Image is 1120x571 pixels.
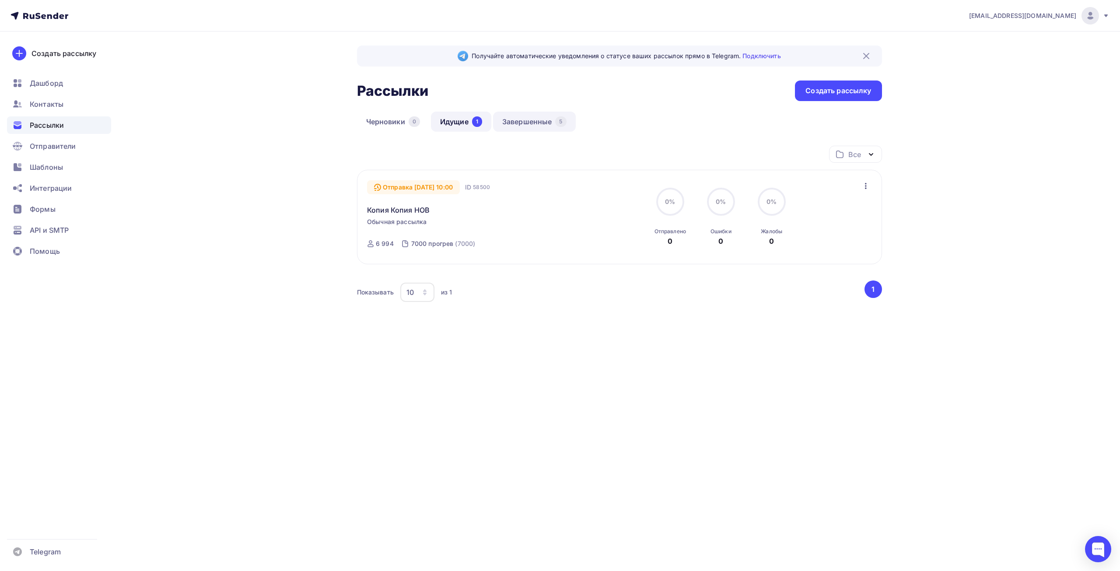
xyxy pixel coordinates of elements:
[848,149,861,160] div: Все
[30,78,63,88] span: Дашборд
[30,183,72,193] span: Интеграции
[7,116,111,134] a: Рассылки
[406,287,414,298] div: 10
[761,228,782,235] div: Жалобы
[30,246,60,256] span: Помощь
[7,200,111,218] a: Формы
[7,95,111,113] a: Контакты
[367,217,427,226] span: Обычная рассылка
[555,116,566,127] div: 5
[829,146,882,163] button: Все
[969,11,1076,20] span: [EMAIL_ADDRESS][DOMAIN_NAME]
[493,112,576,132] a: Завершенные5
[30,120,64,130] span: Рассылки
[7,137,111,155] a: Отправители
[465,183,471,192] span: ID
[710,228,731,235] div: Ошибки
[766,198,777,205] span: 0%
[458,51,468,61] img: Telegram
[410,237,476,251] a: 7000 прогрев (7000)
[472,52,780,60] span: Получайте автоматические уведомления о статусе ваших рассылок прямо в Telegram.
[864,280,882,298] button: Go to page 1
[31,48,96,59] div: Создать рассылку
[30,162,63,172] span: Шаблоны
[769,236,774,246] div: 0
[7,158,111,176] a: Шаблоны
[367,205,430,215] a: Копия Копия НОВ
[30,225,69,235] span: API и SMTP
[472,116,482,127] div: 1
[357,112,429,132] a: Черновики0
[441,288,452,297] div: из 1
[7,74,111,92] a: Дашборд
[409,116,420,127] div: 0
[665,198,675,205] span: 0%
[30,99,63,109] span: Контакты
[718,236,723,246] div: 0
[376,239,394,248] div: 6 994
[716,198,726,205] span: 0%
[400,282,435,302] button: 10
[473,183,490,192] span: 58500
[654,228,686,235] div: Отправлено
[742,52,780,60] a: Подключить
[668,236,672,246] div: 0
[455,239,475,248] div: (7000)
[969,7,1109,25] a: [EMAIL_ADDRESS][DOMAIN_NAME]
[30,141,76,151] span: Отправители
[431,112,491,132] a: Идущие1
[357,288,394,297] div: Показывать
[863,280,882,298] ul: Pagination
[30,546,61,557] span: Telegram
[411,239,454,248] div: 7000 прогрев
[367,180,460,194] div: Отправка [DATE] 10:00
[357,82,429,100] h2: Рассылки
[805,86,871,96] div: Создать рассылку
[30,204,56,214] span: Формы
